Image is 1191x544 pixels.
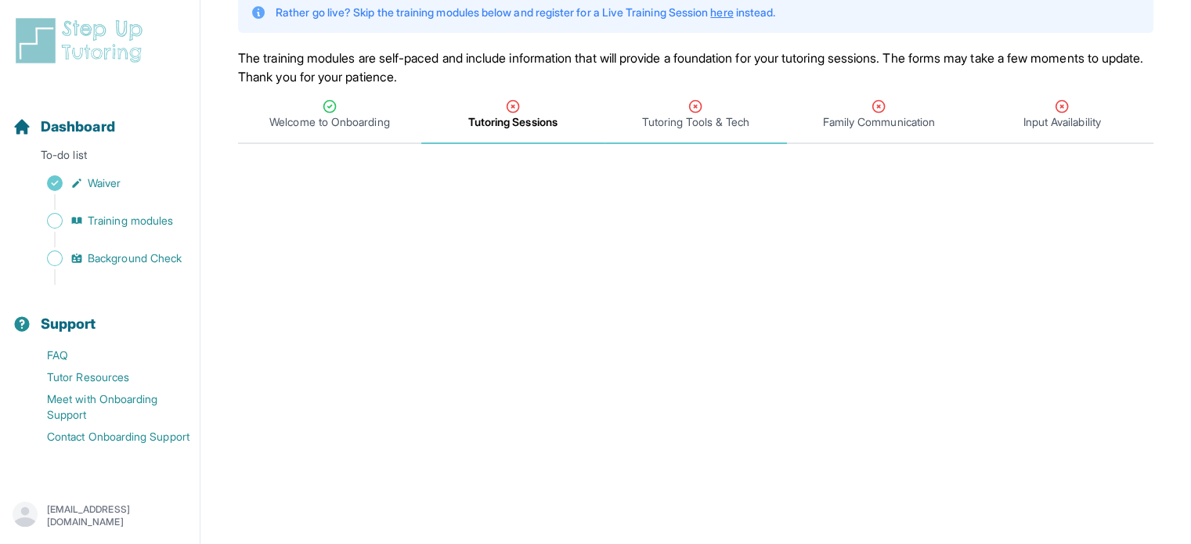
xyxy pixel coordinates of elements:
[13,502,187,530] button: [EMAIL_ADDRESS][DOMAIN_NAME]
[468,114,558,130] span: Tutoring Sessions
[88,175,121,191] span: Waiver
[238,86,1153,144] nav: Tabs
[823,114,935,130] span: Family Communication
[88,213,173,229] span: Training modules
[238,49,1153,86] p: The training modules are self-paced and include information that will provide a foundation for yo...
[47,503,187,528] p: [EMAIL_ADDRESS][DOMAIN_NAME]
[1023,114,1100,130] span: Input Availability
[276,5,775,20] p: Rather go live? Skip the training modules below and register for a Live Training Session instead.
[13,366,200,388] a: Tutor Resources
[13,388,200,426] a: Meet with Onboarding Support
[13,16,152,66] img: logo
[41,313,96,335] span: Support
[6,147,193,169] p: To-do list
[710,5,733,19] a: here
[642,114,749,130] span: Tutoring Tools & Tech
[13,116,115,138] a: Dashboard
[13,344,200,366] a: FAQ
[13,172,200,194] a: Waiver
[6,288,193,341] button: Support
[6,91,193,144] button: Dashboard
[13,210,200,232] a: Training modules
[13,426,200,448] a: Contact Onboarding Support
[269,114,389,130] span: Welcome to Onboarding
[88,250,182,266] span: Background Check
[41,116,115,138] span: Dashboard
[13,247,200,269] a: Background Check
